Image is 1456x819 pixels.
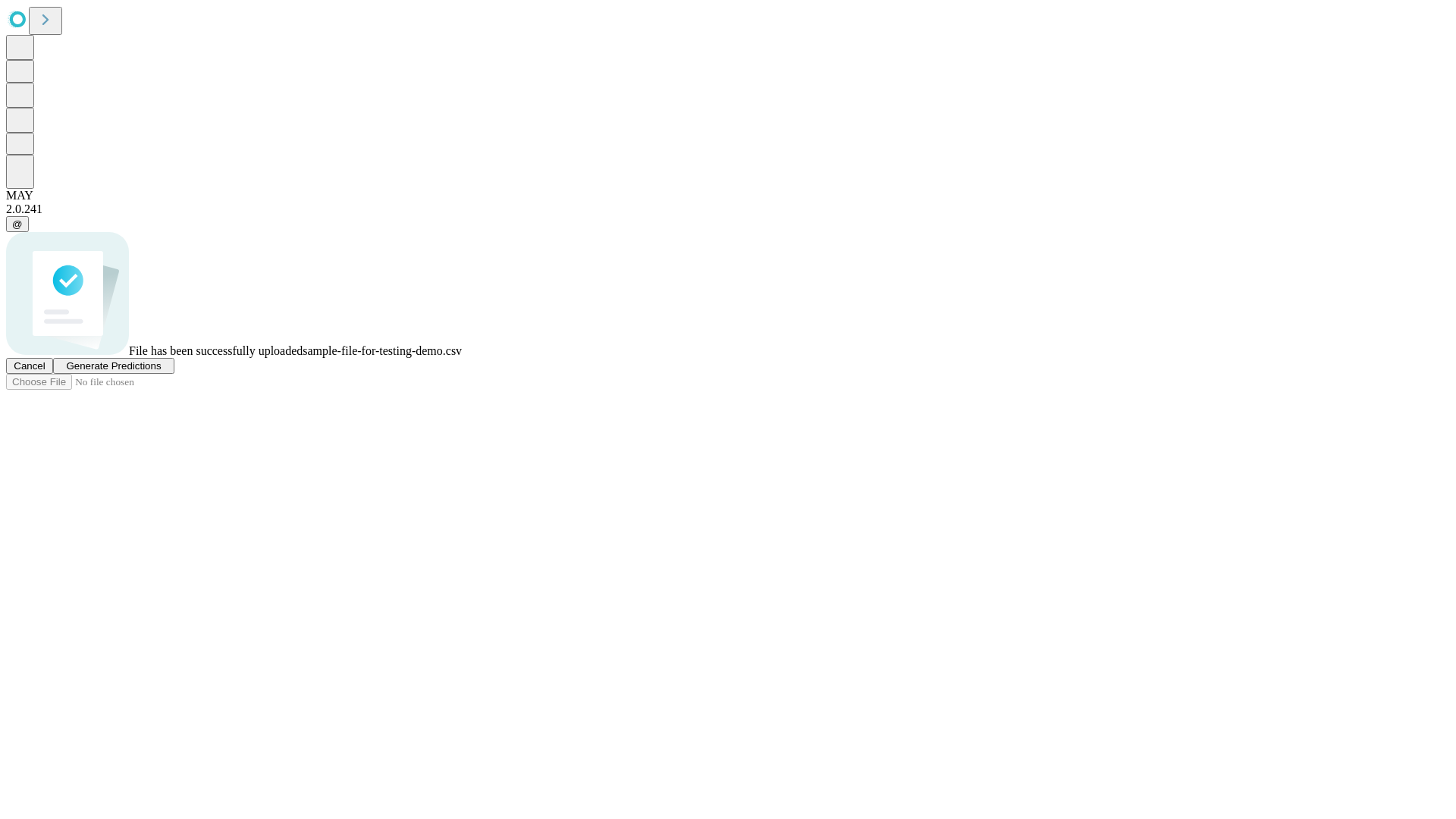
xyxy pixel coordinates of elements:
button: Cancel [6,358,53,374]
button: @ [6,216,29,232]
span: File has been successfully uploaded [129,344,303,357]
div: MAY [6,189,1450,202]
div: 2.0.241 [6,202,1450,216]
span: Generate Predictions [66,360,161,372]
span: sample-file-for-testing-demo.csv [303,344,462,357]
span: @ [12,218,23,230]
span: Cancel [14,360,45,372]
button: Generate Predictions [53,358,174,374]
